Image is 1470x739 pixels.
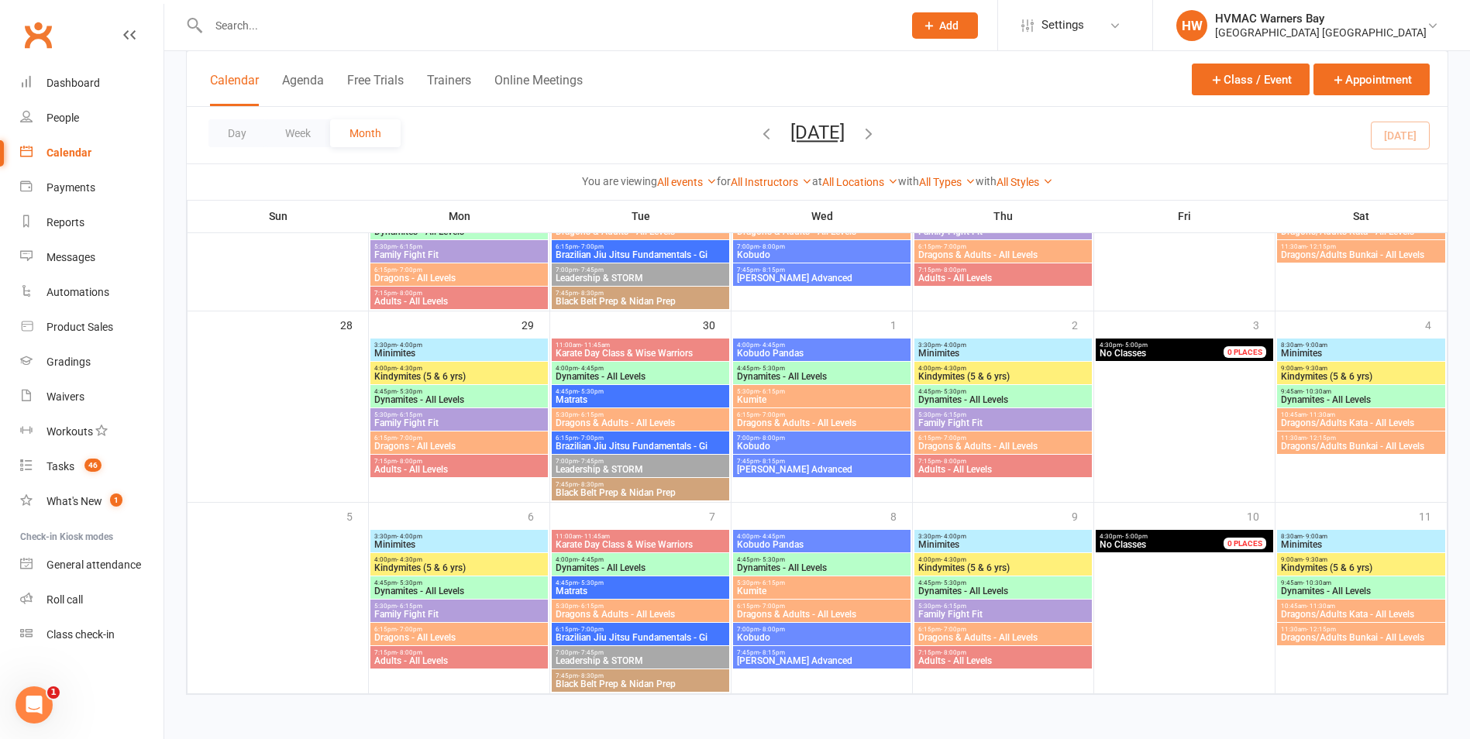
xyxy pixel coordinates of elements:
div: 9 [1072,503,1093,528]
div: Class check-in [46,628,115,641]
span: - 12:15pm [1306,435,1336,442]
span: - 7:00pm [397,266,422,273]
span: 4:00pm [374,556,545,563]
span: Karate Day Class & Wise Warriors [555,540,726,549]
span: 4:45pm [555,579,726,586]
span: 6:15pm [917,243,1089,250]
span: - 5:00pm [1122,342,1148,349]
span: - 4:00pm [941,533,966,540]
span: - 4:00pm [941,342,966,349]
span: Dragons & Adults - All Levels [555,418,726,428]
span: - 7:00pm [759,603,785,610]
span: - 6:15pm [397,603,422,610]
span: - 5:30pm [397,388,422,395]
span: 3:30pm [374,342,545,349]
span: - 4:30pm [941,556,966,563]
div: 28 [340,311,368,337]
span: Minimites [1280,349,1442,358]
span: Brazilian Jiu Jitsu Fundamentals - Gi [555,250,726,260]
span: - 6:15pm [759,579,785,586]
button: Calendar [210,73,259,106]
span: - 8:00pm [941,266,966,273]
span: 11:30am [1280,435,1442,442]
a: Workouts [20,414,164,449]
span: - 7:00pm [397,626,422,633]
span: 10:45am [1280,411,1442,418]
span: [PERSON_NAME] Advanced [736,273,907,283]
span: - 8:00pm [759,435,785,442]
span: Leadership & STORM [555,465,726,474]
span: 4:30pm [1099,342,1242,349]
span: - 11:45am [581,342,610,349]
a: Tasks 46 [20,449,164,484]
span: - 5:30pm [759,365,785,372]
span: - 5:30pm [397,579,422,586]
button: Trainers [427,73,471,106]
span: Kumite [736,395,907,404]
span: Dragons/Adults Bunkai - All Levels [1280,250,1442,260]
span: 6:15pm [374,626,545,633]
span: 4:45pm [555,388,726,395]
span: 7:15pm [374,458,545,465]
span: - 4:45pm [759,342,785,349]
span: Dragons/Adults Bunkai - All Levels [1280,633,1442,642]
th: Tue [550,200,732,232]
span: No Classes [1100,348,1146,359]
div: General attendance [46,559,141,571]
span: 4:00pm [917,365,1089,372]
div: People [46,112,79,124]
span: Dragons - All Levels [374,442,545,451]
a: All Types [919,176,976,188]
span: [PERSON_NAME] Advanced [736,465,907,474]
span: Settings [1041,8,1084,43]
span: - 6:15pm [397,243,422,250]
span: Black Belt Prep & Nidan Prep [555,488,726,497]
span: 4:00pm [736,533,907,540]
a: Gradings [20,345,164,380]
a: General attendance kiosk mode [20,548,164,583]
div: Messages [46,251,95,263]
span: Leadership & STORM [555,273,726,283]
span: - 12:15pm [1306,243,1336,250]
span: - 11:45am [581,533,610,540]
span: 6:15pm [736,603,907,610]
span: Kindymites (5 & 6 yrs) [1280,563,1442,572]
span: Dragons - All Levels [374,633,545,642]
span: - 8:00pm [397,649,422,656]
span: 5:30pm [736,388,907,395]
span: Dynamites - All Levels [555,563,726,572]
span: Dragons/Adults Kata - All Levels [1280,610,1442,619]
strong: for [717,175,731,187]
span: 6:15pm [374,266,545,273]
span: Kindymites (5 & 6 yrs) [917,372,1089,381]
span: 9:00am [1280,365,1442,372]
span: 6:15pm [555,435,726,442]
span: - 5:00pm [1122,533,1148,540]
span: - 7:45pm [578,649,604,656]
strong: at [812,175,822,187]
span: 11:00am [555,342,726,349]
div: Calendar [46,146,91,159]
div: 4 [1425,311,1447,337]
div: 11 [1419,503,1447,528]
div: HVMAC Warners Bay [1215,12,1427,26]
span: 4:00pm [374,365,545,372]
div: Automations [46,286,109,298]
div: Tasks [46,460,74,473]
span: - 9:30am [1303,556,1327,563]
span: Dragons & Adults - All Levels [736,418,907,428]
button: Appointment [1313,64,1430,95]
span: 4:00pm [555,556,726,563]
span: Dynamites - All Levels [736,563,907,572]
span: - 4:45pm [578,365,604,372]
span: - 8:00pm [759,626,785,633]
span: Dynamites - All Levels [555,372,726,381]
span: 6:15pm [555,243,726,250]
th: Thu [913,200,1094,232]
span: 5:30pm [917,603,1089,610]
span: 7:45pm [736,458,907,465]
span: Dragons & Adults - All Levels [555,610,726,619]
span: - 4:30pm [397,556,422,563]
span: Family Fight Fit [917,610,1089,619]
span: Adults - All Levels [917,465,1089,474]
